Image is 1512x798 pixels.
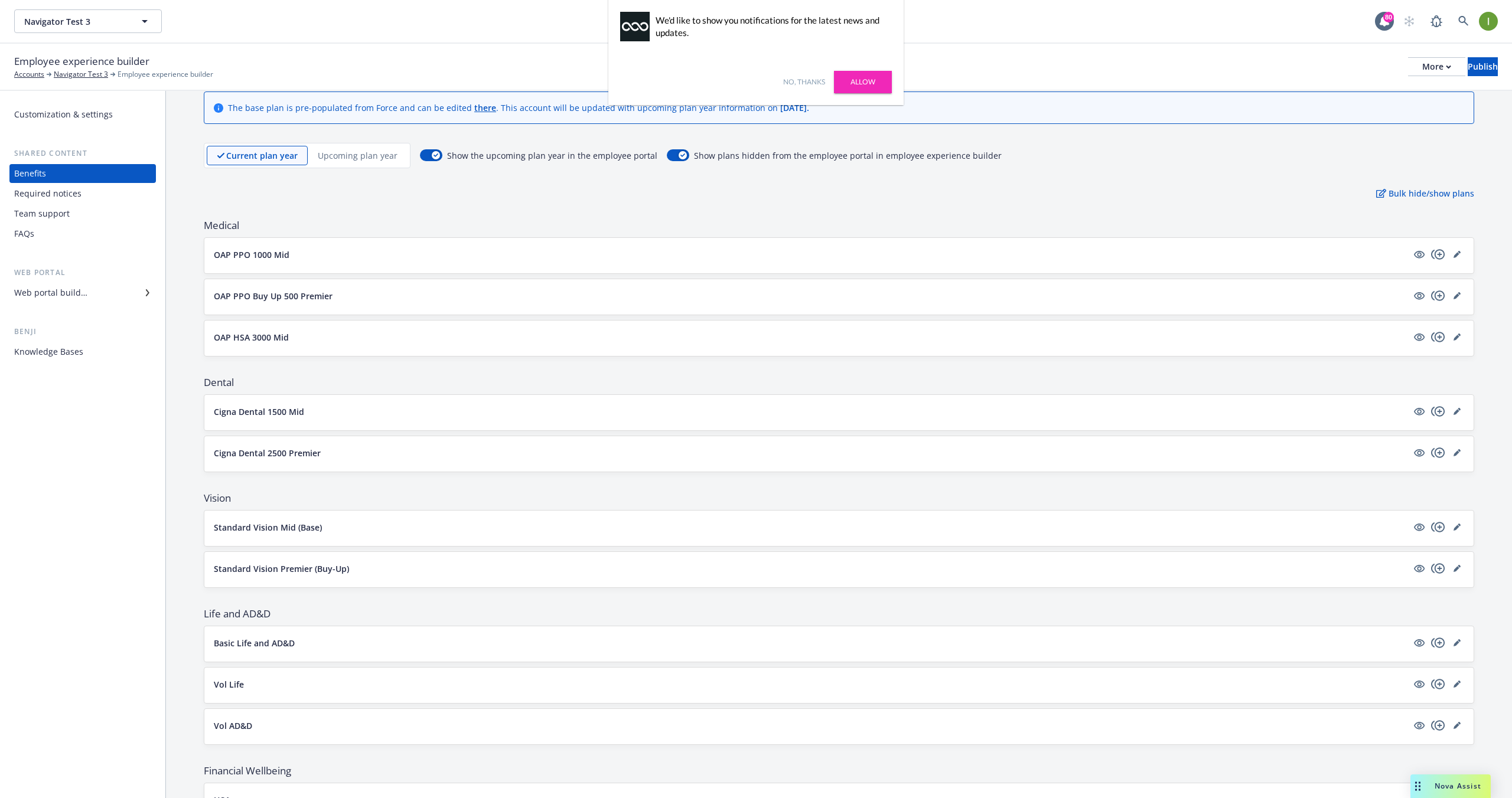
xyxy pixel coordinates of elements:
div: Benji [9,326,156,338]
span: Employee experience builder [14,54,149,69]
a: Web portal builder [9,283,156,302]
a: Navigator Test 3 [54,69,108,80]
a: editPencil [1450,330,1464,344]
a: visible [1412,446,1426,460]
a: copyPlus [1431,718,1445,732]
div: Required notices [14,184,82,203]
a: No, thanks [783,77,825,87]
a: visible [1412,247,1426,261]
span: . This account will be updated with upcoming plan year information on [496,102,780,113]
button: Publish [1468,57,1498,76]
button: Cigna Dental 2500 Premier [214,447,1407,459]
div: Web portal [9,267,156,279]
a: editPencil [1450,289,1464,303]
div: Publish [1468,58,1498,76]
div: Benefits [14,164,46,183]
p: Standard Vision Mid (Base) [214,521,322,534]
span: The base plan is pre-populated from Force and can be edited [228,102,474,113]
div: More [1422,58,1451,76]
a: copyPlus [1431,247,1445,261]
a: Team support [9,204,156,223]
div: We'd like to show you notifications for the latest news and updates. [656,14,886,39]
a: Report a Bug [1425,9,1448,33]
a: visible [1412,404,1426,418]
span: Show the upcoming plan year in the employee portal [447,149,657,162]
p: Cigna Dental 2500 Premier [214,447,321,459]
a: visible [1412,330,1426,344]
span: visible [1412,636,1426,650]
a: editPencil [1450,561,1464,575]
span: Navigator Test 3 [24,15,126,28]
a: Accounts [14,69,44,80]
button: OAP PPO 1000 Mid [214,248,1407,261]
a: copyPlus [1431,561,1445,575]
a: editPencil [1450,247,1464,261]
a: there [474,102,496,113]
div: Knowledge Bases [14,342,83,361]
a: editPencil [1450,677,1464,691]
a: copyPlus [1431,330,1445,344]
a: copyPlus [1431,677,1445,691]
a: Benefits [9,164,156,183]
span: Employee experience builder [118,69,213,80]
button: Nova Assist [1410,774,1491,798]
span: Financial Wellbeing [204,764,1474,778]
a: visible [1412,718,1426,732]
a: copyPlus [1431,289,1445,303]
p: Basic Life and AD&D [214,637,295,649]
span: visible [1412,289,1426,303]
a: Knowledge Bases [9,342,156,361]
div: Drag to move [1410,774,1425,798]
a: visible [1412,677,1426,691]
img: photo [1479,12,1498,31]
button: Navigator Test 3 [14,9,162,33]
a: Allow [834,71,892,93]
p: Bulk hide/show plans [1376,187,1474,199]
p: Vol AD&D [214,719,252,732]
p: OAP PPO 1000 Mid [214,248,289,261]
button: Standard Vision Premier (Buy-Up) [214,562,1407,575]
p: Current plan year [226,149,298,162]
span: Dental [204,375,1474,390]
span: [DATE] . [780,102,809,113]
a: Search [1452,9,1475,33]
p: OAP HSA 3000 Mid [214,331,289,344]
a: FAQs [9,224,156,243]
a: editPencil [1450,446,1464,460]
span: Vision [204,491,1474,505]
a: Start snowing [1397,9,1421,33]
button: Cigna Dental 1500 Mid [214,405,1407,418]
div: Shared content [9,148,156,159]
span: Life and AD&D [204,607,1474,621]
a: editPencil [1450,404,1464,418]
button: Vol AD&D [214,719,1407,732]
a: copyPlus [1431,404,1445,418]
div: Web portal builder [14,283,87,302]
a: copyPlus [1431,446,1445,460]
a: visible [1412,561,1426,575]
span: Medical [204,218,1474,233]
div: Team support [14,204,70,223]
a: Required notices [9,184,156,203]
button: More [1408,57,1465,76]
button: Basic Life and AD&D [214,637,1407,649]
a: copyPlus [1431,636,1445,650]
div: FAQs [14,224,34,243]
a: editPencil [1450,520,1464,534]
p: Standard Vision Premier (Buy-Up) [214,562,349,575]
p: Upcoming plan year [318,149,397,162]
button: OAP PPO Buy Up 500 Premier [214,290,1407,302]
span: Nova Assist [1435,781,1481,791]
a: Customization & settings [9,105,156,124]
div: Customization & settings [14,105,113,124]
p: Vol Life [214,678,244,691]
a: visible [1412,520,1426,534]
